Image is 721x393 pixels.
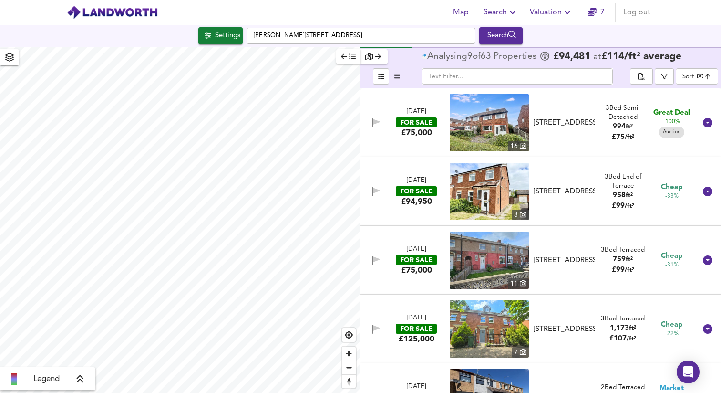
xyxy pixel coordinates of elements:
[512,347,529,358] div: 7
[247,28,475,44] input: Enter a location...
[399,334,434,344] div: £125,000
[629,325,636,331] span: ft²
[342,375,356,388] span: Reset bearing to north
[198,27,243,44] button: Settings
[396,186,437,196] div: FOR SALE
[702,117,713,128] svg: Show Details
[530,118,598,128] div: Belvedere Road, Thornaby, Stockton-on-Tees, Durham, TS17 7JH
[661,320,682,330] span: Cheap
[661,182,682,192] span: Cheap
[479,27,523,44] button: Search
[601,245,645,255] div: 3 Bed Terraced
[610,325,629,332] span: 1,173
[479,27,523,44] div: Run Your Search
[407,107,426,117] div: [DATE]
[661,251,682,261] span: Cheap
[342,347,356,361] button: Zoom in
[445,3,476,22] button: Map
[676,68,718,85] div: Sort
[407,245,426,254] div: [DATE]
[480,3,522,22] button: Search
[530,6,573,19] span: Valuation
[613,256,626,263] span: 759
[198,27,243,44] div: Click to configure Search Settings
[598,172,647,191] div: 3 Bed End of Terrace
[508,278,529,289] div: 11
[401,196,432,207] div: £94,950
[407,176,426,185] div: [DATE]
[609,335,636,342] span: £ 107
[625,203,634,209] span: / ft²
[653,108,690,118] span: Great Deal
[613,123,626,130] span: 994
[360,295,721,363] div: [DATE]FOR SALE£125,000 property thumbnail 7 [STREET_ADDRESS]3Bed Terraced1,173ft²£107/ft² Cheap-22%
[342,328,356,342] button: Find my location
[623,6,650,19] span: Log out
[450,300,529,358] img: property thumbnail
[422,68,613,85] input: Text Filter...
[665,192,679,201] span: -33%
[360,226,721,295] div: [DATE]FOR SALE£75,000 property thumbnail 11 [STREET_ADDRESS]3Bed Terraced759ft²£99/ft² Cheap-31%
[534,324,595,334] div: [STREET_ADDRESS]
[619,3,654,22] button: Log out
[508,141,529,151] div: 16
[450,94,529,151] img: property thumbnail
[360,88,721,157] div: [DATE]FOR SALE£75,000 property thumbnail 16 [STREET_ADDRESS]3Bed Semi-Detached994ft²£75/ft² Great...
[663,118,680,126] span: -100%
[67,5,158,20] img: logo
[534,255,595,266] div: [STREET_ADDRESS]
[612,202,634,210] span: £ 99
[702,186,713,197] svg: Show Details
[450,163,529,220] a: property thumbnail 8
[627,336,636,342] span: / ft²
[659,128,684,136] span: Auction
[407,382,426,392] div: [DATE]
[665,330,679,338] span: -22%
[601,314,645,323] div: 3 Bed Terraced
[702,255,713,266] svg: Show Details
[342,361,356,374] span: Zoom out
[625,267,634,273] span: / ft²
[450,163,529,220] img: property thumbnail
[450,300,529,358] a: property thumbnail 7
[427,52,467,62] div: Analysing
[612,266,634,274] span: £ 99
[626,256,633,263] span: ft²
[665,261,679,269] span: -31%
[450,94,529,151] a: property thumbnail 16
[342,361,356,374] button: Zoom out
[396,255,437,265] div: FOR SALE
[534,118,595,128] div: [STREET_ADDRESS]
[450,232,529,289] a: property thumbnail 11
[401,127,432,138] div: £75,000
[601,52,681,62] span: £ 114 / ft² average
[396,117,437,127] div: FOR SALE
[677,361,700,383] div: Open Intercom Messenger
[626,124,633,130] span: ft²
[612,134,634,141] span: £ 75
[512,210,529,220] div: 8
[33,373,60,385] span: Legend
[553,52,590,62] span: £ 94,481
[482,30,520,42] div: Search
[588,6,605,19] a: 7
[625,134,634,140] span: / ft²
[601,383,645,392] div: 2 Bed Terraced
[526,3,577,22] button: Valuation
[360,157,721,226] div: [DATE]FOR SALE£94,950 property thumbnail 8 [STREET_ADDRESS]3Bed End of Terrace958ft²£99/ft² Cheap...
[396,324,437,334] div: FOR SALE
[593,53,601,62] span: at
[422,52,539,62] div: of Propert ies
[450,232,529,289] img: property thumbnail
[581,3,611,22] button: 7
[467,52,473,62] span: 9
[626,192,633,199] span: ft²
[530,255,598,266] div: Laburnum Avenue, Thornaby, Stockton-On-Tees
[484,6,518,19] span: Search
[534,187,595,197] div: [STREET_ADDRESS]
[449,6,472,19] span: Map
[682,72,694,81] div: Sort
[598,104,647,122] div: 3 Bed Semi-Detached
